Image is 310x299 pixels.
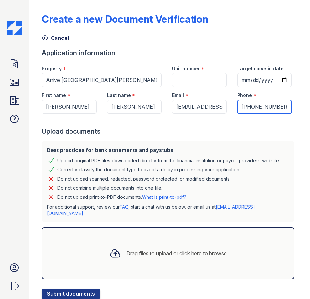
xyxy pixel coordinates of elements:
div: Upload original PDF files downloaded directly from the financial institution or payroll provider’... [57,157,280,165]
label: Last name [107,92,131,99]
div: Best practices for bank statements and paystubs [47,146,289,154]
div: Drag files to upload or click here to browse [126,249,227,257]
div: Upload documents [42,127,297,136]
p: Do not upload print-to-PDF documents. [57,194,186,200]
p: For additional support, review our , start a chat with us below, or email us at [47,204,289,217]
div: Application information [42,48,297,57]
div: Correctly classify the document type to avoid a delay in processing your application. [57,166,240,174]
div: Do not combine multiple documents into one file. [57,184,162,192]
label: Property [42,65,62,72]
label: Target move in date [237,65,284,72]
label: Phone [237,92,252,99]
a: What is print-to-pdf? [142,194,186,200]
div: Do not upload scanned, redacted, password protected, or modified documents. [57,175,231,183]
label: First name [42,92,66,99]
label: Unit number [172,65,200,72]
label: Email [172,92,184,99]
a: Cancel [42,34,69,42]
a: FAQ [120,204,128,210]
img: CE_Icon_Blue-c292c112584629df590d857e76928e9f676e5b41ef8f769ba2f05ee15b207248.png [7,21,22,35]
button: Submit documents [42,289,100,299]
div: Create a new Document Verification [42,13,208,25]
